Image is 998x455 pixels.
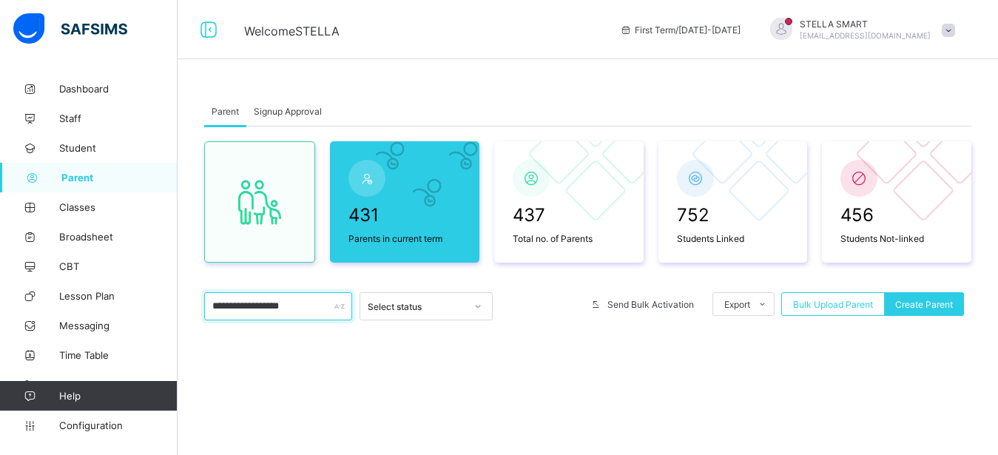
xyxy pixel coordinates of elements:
span: Configuration [59,419,177,431]
div: Select status [368,301,465,312]
span: Classes [59,201,178,213]
span: Send Bulk Activation [607,299,694,310]
div: STELLASMART [755,18,962,42]
span: Time Table [59,349,178,361]
span: 752 [677,204,789,226]
span: 437 [513,204,625,226]
span: Total no. of Parents [513,233,625,244]
span: Parent [61,172,178,183]
span: Parents in current term [348,233,461,244]
span: 456 [840,204,953,226]
span: Students Not-linked [840,233,953,244]
span: Staff [59,112,178,124]
span: Help [59,390,177,402]
span: Dashboard [59,83,178,95]
span: Students Linked [677,233,789,244]
span: [EMAIL_ADDRESS][DOMAIN_NAME] [800,31,931,40]
span: Messaging [59,320,178,331]
span: Welcome STELLA [244,24,340,38]
span: Signup Approval [254,106,322,117]
span: session/term information [620,24,741,36]
span: Lesson Plan [59,290,178,302]
span: STELLA SMART [800,18,931,30]
span: Bulk Upload Parent [793,299,873,310]
span: Assessment Format [59,379,178,391]
span: 431 [348,204,461,226]
span: CBT [59,260,178,272]
span: Create Parent [895,299,953,310]
span: Student [59,142,178,154]
img: safsims [13,13,127,44]
span: Broadsheet [59,231,178,243]
span: Export [724,299,750,310]
span: Parent [212,106,239,117]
